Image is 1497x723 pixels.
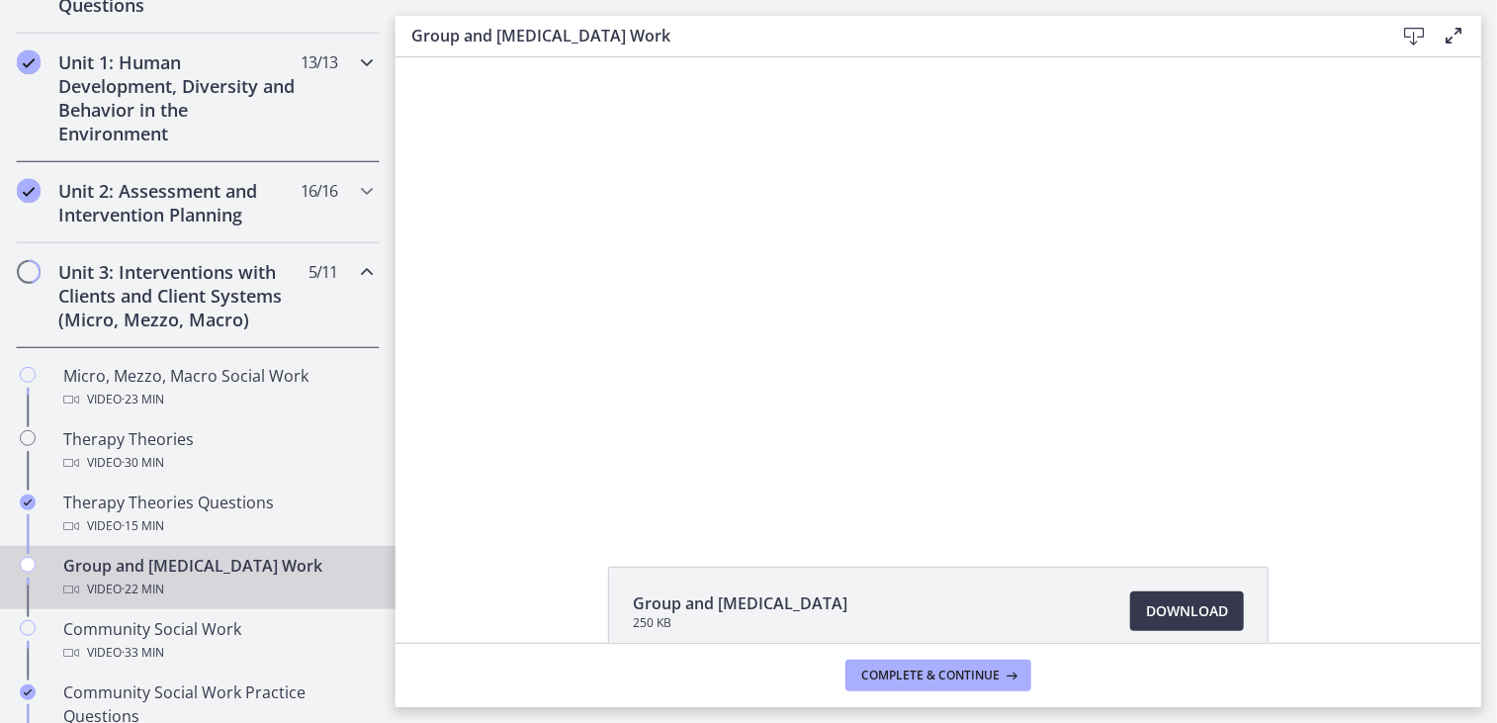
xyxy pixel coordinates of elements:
[58,179,300,226] h2: Unit 2: Assessment and Intervention Planning
[301,50,337,74] span: 13 / 13
[58,260,300,331] h2: Unit 3: Interventions with Clients and Client Systems (Micro, Mezzo, Macro)
[20,684,36,700] i: Completed
[63,641,372,665] div: Video
[63,554,372,601] div: Group and [MEDICAL_DATA] Work
[633,615,847,631] span: 250 KB
[17,50,41,74] i: Completed
[861,668,1000,683] span: Complete & continue
[17,179,41,203] i: Completed
[63,388,372,411] div: Video
[308,260,337,284] span: 5 / 11
[122,451,164,475] span: · 30 min
[58,50,300,145] h2: Unit 1: Human Development, Diversity and Behavior in the Environment
[1146,599,1228,623] span: Download
[633,591,847,615] span: Group and [MEDICAL_DATA]
[122,388,164,411] span: · 23 min
[411,24,1363,47] h3: Group and [MEDICAL_DATA] Work
[63,427,372,475] div: Therapy Theories
[63,491,372,538] div: Therapy Theories Questions
[1130,591,1244,631] a: Download
[63,451,372,475] div: Video
[63,578,372,601] div: Video
[63,364,372,411] div: Micro, Mezzo, Macro Social Work
[301,179,337,203] span: 16 / 16
[20,495,36,510] i: Completed
[122,578,164,601] span: · 22 min
[122,641,164,665] span: · 33 min
[845,660,1031,691] button: Complete & continue
[63,617,372,665] div: Community Social Work
[63,514,372,538] div: Video
[396,57,1481,521] iframe: Video Lesson
[122,514,164,538] span: · 15 min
